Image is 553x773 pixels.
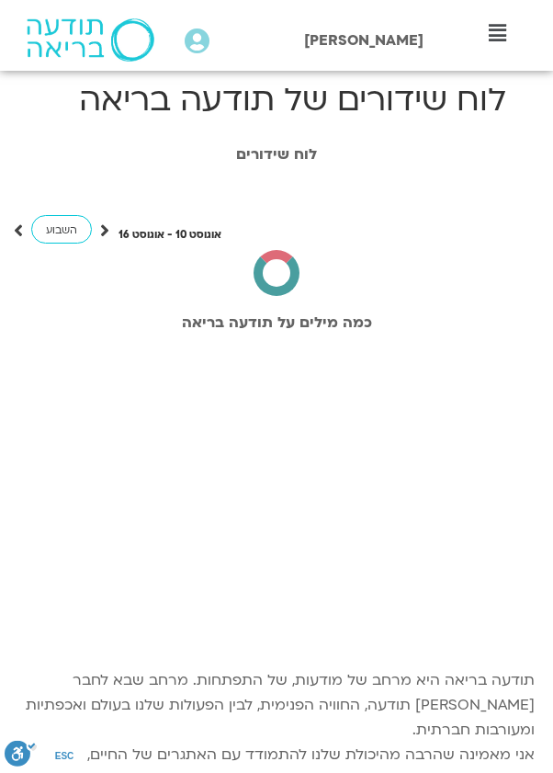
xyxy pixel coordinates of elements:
[46,223,77,237] span: השבוע
[304,30,423,51] span: [PERSON_NAME]
[27,18,154,62] img: תודעה בריאה
[118,226,221,244] p: אוגוסט 10 - אוגוסט 16
[9,314,544,331] h2: כמה מילים על תודעה בריאה
[47,78,506,122] h1: לוח שידורים של תודעה בריאה
[9,146,544,163] h1: לוח שידורים
[31,215,92,244] a: השבוע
